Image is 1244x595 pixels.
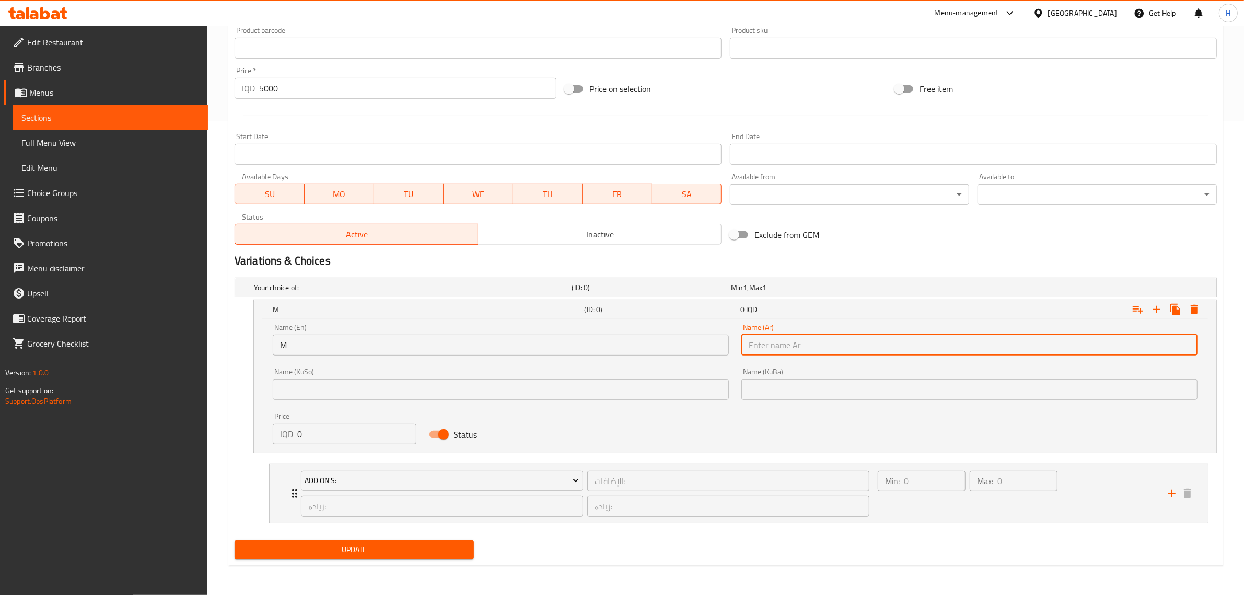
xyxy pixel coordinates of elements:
span: Menu disclaimer [27,262,200,274]
button: TU [374,184,444,204]
span: Choice Groups [27,187,200,199]
span: Grocery Checklist [27,337,200,350]
span: Edit Restaurant [27,36,200,49]
a: Edit Restaurant [4,30,208,55]
button: Add new choice [1147,300,1166,319]
div: Expand [270,464,1208,523]
span: Branches [27,61,200,74]
input: Enter name En [273,335,729,356]
input: Enter name KuBa [741,379,1198,400]
a: Menu disclaimer [4,256,208,281]
span: Status [454,428,477,441]
button: MO [305,184,374,204]
span: Get support on: [5,384,53,397]
h2: Variations & Choices [235,253,1217,269]
span: TH [517,187,578,202]
p: Min: [885,475,900,487]
span: SU [239,187,300,202]
button: SA [652,184,722,204]
input: Please enter price [297,424,416,444]
button: WE [444,184,513,204]
div: ​ [730,184,969,205]
div: , [731,282,886,293]
input: Please enter product sku [730,38,1217,59]
span: Min [731,281,743,294]
button: Clone new choice [1166,300,1185,319]
a: Coupons [4,205,208,231]
span: Active [239,227,474,242]
a: Edit Menu [13,155,208,180]
input: Please enter product barcode [235,38,722,59]
h5: M [273,304,580,315]
button: add [1164,486,1180,501]
span: Inactive [482,227,717,242]
span: SA [656,187,717,202]
span: H [1226,7,1230,19]
span: Upsell [27,287,200,300]
button: Update [235,540,474,559]
a: Choice Groups [4,180,208,205]
p: IQD [242,82,255,95]
h5: Your choice of: [254,282,568,293]
span: 1.0.0 [32,366,49,380]
a: Branches [4,55,208,80]
span: TU [378,187,439,202]
span: MO [309,187,370,202]
span: Exclude from GEM [754,228,819,241]
span: Update [243,543,466,556]
span: Promotions [27,237,200,249]
span: FR [587,187,648,202]
button: Add On's: [301,471,583,491]
a: Grocery Checklist [4,331,208,356]
span: 0 [740,303,745,316]
span: Price on selection [589,83,651,95]
a: Upsell [4,281,208,306]
a: Menus [4,80,208,105]
div: Expand [254,300,1216,319]
button: delete [1180,486,1195,501]
li: Expand [261,460,1217,528]
input: Please enter price [259,78,556,99]
input: Enter name Ar [741,335,1198,356]
span: Max [749,281,762,294]
button: TH [513,184,583,204]
button: FR [583,184,652,204]
span: Version: [5,366,31,380]
span: Add On's: [305,474,579,487]
div: [GEOGRAPHIC_DATA] [1048,7,1117,19]
span: Coverage Report [27,312,200,325]
span: Sections [21,111,200,124]
div: Menu-management [935,7,999,19]
a: Sections [13,105,208,130]
p: Max: [977,475,993,487]
button: SU [235,184,305,204]
button: Add choice group [1129,300,1147,319]
span: 1 [743,281,747,294]
span: 1 [762,281,766,294]
span: Menus [29,86,200,99]
button: Active [235,224,479,245]
p: IQD [280,428,293,440]
div: ​ [978,184,1217,205]
span: IQD [746,303,757,316]
span: Free item [920,83,953,95]
span: Coupons [27,212,200,224]
a: Support.OpsPlatform [5,394,72,408]
a: Coverage Report [4,306,208,331]
a: Promotions [4,231,208,256]
button: Delete M [1185,300,1204,319]
span: Full Menu View [21,136,200,149]
a: Full Menu View [13,130,208,155]
span: Edit Menu [21,162,200,174]
h5: (ID: 0) [585,304,736,315]
input: Enter name KuSo [273,379,729,400]
div: Expand [235,278,1216,297]
span: WE [448,187,509,202]
h5: (ID: 0) [572,282,727,293]
button: Inactive [478,224,722,245]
